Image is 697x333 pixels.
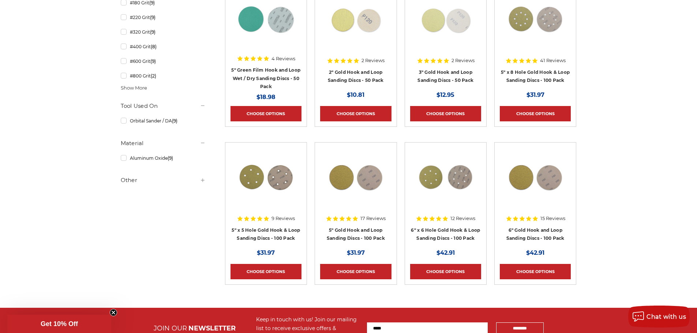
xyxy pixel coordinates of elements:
span: JOIN OUR [154,324,187,332]
button: Chat with us [628,306,690,328]
img: gold hook & loop sanding disc stack [326,148,385,206]
a: Orbital Sander / DA [121,114,206,127]
h5: Tool Used On [121,102,206,110]
a: 3" Gold Hook and Loop Sanding Discs - 50 Pack [417,69,473,83]
span: $10.81 [347,91,364,98]
span: (9) [172,118,177,124]
a: #220 Grit [121,11,206,24]
a: 5" Gold Hook and Loop Sanding Discs - 100 Pack [327,227,385,241]
a: #600 Grit [121,55,206,68]
span: $31.97 [527,91,544,98]
span: 2 Reviews [361,58,385,63]
span: $12.95 [436,91,454,98]
a: 6 inch 6 hole hook and loop sanding disc [410,148,481,219]
a: Choose Options [500,106,571,121]
span: NEWSLETTER [188,324,236,332]
img: 5 inch 5 hole hook and loop sanding disc [237,148,295,206]
span: 17 Reviews [360,216,386,221]
span: (9) [150,58,156,64]
span: (9) [150,15,155,20]
span: 2 Reviews [451,58,475,63]
a: #800 Grit [121,69,206,82]
span: (9) [150,29,155,35]
a: 6" Gold Hook and Loop Sanding Discs - 100 Pack [506,227,565,241]
a: 2" Gold Hook and Loop Sanding Discs - 50 Pack [328,69,384,83]
span: $31.97 [347,249,365,256]
span: (8) [151,44,157,49]
h5: Other [121,176,206,185]
a: Choose Options [231,106,301,121]
a: 5" x 5 Hole Gold Hook & Loop Sanding Discs - 100 Pack [232,227,300,241]
span: 41 Reviews [540,58,566,63]
span: $31.97 [257,249,275,256]
a: Choose Options [320,264,391,279]
a: Aluminum Oxide [121,152,206,164]
img: 6" inch hook & loop disc [506,148,565,206]
a: Choose Options [320,106,391,121]
a: Choose Options [500,264,571,279]
a: Choose Options [410,264,481,279]
span: (9) [168,155,173,161]
span: Show More [121,84,147,92]
a: #400 Grit [121,40,206,53]
span: Get 10% Off [41,320,78,328]
a: 5" Green Film Hook and Loop Wet / Dry Sanding Discs - 50 Pack [231,67,300,89]
h5: Material [121,139,206,148]
a: #320 Grit [121,26,206,38]
span: 12 Reviews [450,216,475,221]
span: $18.98 [256,94,276,101]
span: 15 Reviews [540,216,565,221]
a: 5" x 8 Hole Gold Hook & Loop Sanding Discs - 100 Pack [501,69,570,83]
span: 4 Reviews [271,56,295,61]
a: Choose Options [231,264,301,279]
span: (2) [151,73,156,79]
a: 6" inch hook & loop disc [500,148,571,219]
span: $42.91 [526,249,544,256]
button: Close teaser [110,309,117,316]
a: 6" x 6 Hole Gold Hook & Loop Sanding Discs - 100 Pack [411,227,480,241]
a: Choose Options [410,106,481,121]
span: $42.91 [436,249,455,256]
img: 6 inch 6 hole hook and loop sanding disc [416,148,475,206]
div: Get 10% OffClose teaser [7,315,111,333]
span: 9 Reviews [271,216,295,221]
a: gold hook & loop sanding disc stack [320,148,391,219]
span: Chat with us [647,313,686,320]
a: 5 inch 5 hole hook and loop sanding disc [231,148,301,219]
